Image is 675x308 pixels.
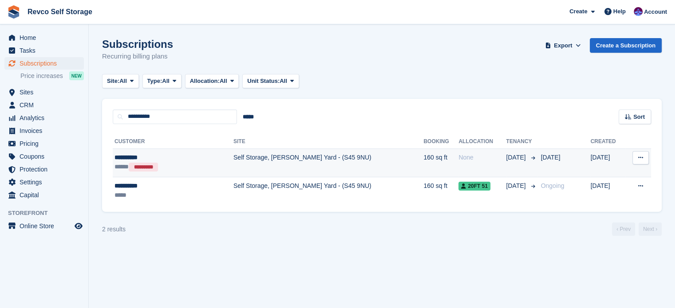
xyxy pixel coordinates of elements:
[644,8,667,16] span: Account
[20,31,73,44] span: Home
[4,86,84,98] a: menu
[590,148,625,177] td: [DATE]
[423,177,458,205] td: 160 sq ft
[4,125,84,137] a: menu
[4,189,84,201] a: menu
[20,163,73,175] span: Protection
[119,77,127,86] span: All
[423,148,458,177] td: 160 sq ft
[4,137,84,150] a: menu
[590,135,625,149] th: Created
[634,7,643,16] img: Lianne Revell
[102,51,173,62] p: Recurring billing plans
[20,44,73,57] span: Tasks
[20,220,73,232] span: Online Store
[20,99,73,111] span: CRM
[102,38,173,50] h1: Subscriptions
[633,113,645,121] span: Sort
[142,74,182,89] button: Type: All
[113,135,233,149] th: Customer
[590,38,662,53] a: Create a Subscription
[541,154,560,161] span: [DATE]
[162,77,170,86] span: All
[20,150,73,163] span: Coupons
[506,153,527,162] span: [DATE]
[458,135,506,149] th: Allocation
[242,74,299,89] button: Unit Status: All
[4,176,84,188] a: menu
[20,72,63,80] span: Price increases
[506,181,527,191] span: [DATE]
[107,77,119,86] span: Site:
[20,112,73,124] span: Analytics
[247,77,280,86] span: Unit Status:
[458,182,490,191] span: 20ft 51
[4,150,84,163] a: menu
[612,222,635,236] a: Previous
[20,57,73,70] span: Subscriptions
[233,148,423,177] td: Self Storage, [PERSON_NAME] Yard - (S45 9NU)
[147,77,162,86] span: Type:
[590,177,625,205] td: [DATE]
[220,77,227,86] span: All
[4,31,84,44] a: menu
[102,74,139,89] button: Site: All
[4,57,84,70] a: menu
[544,38,583,53] button: Export
[423,135,458,149] th: Booking
[233,177,423,205] td: Self Storage, [PERSON_NAME] Yard - (S45 9NU)
[610,222,663,236] nav: Page
[4,220,84,232] a: menu
[4,163,84,175] a: menu
[541,182,564,189] span: Ongoing
[554,41,572,50] span: Export
[24,4,96,19] a: Revco Self Storage
[185,74,239,89] button: Allocation: All
[7,5,20,19] img: stora-icon-8386f47178a22dfd0bd8f6a31ec36ba5ce8667c1dd55bd0f319d3a0aa187defe.svg
[20,189,73,201] span: Capital
[73,221,84,231] a: Preview store
[506,135,537,149] th: Tenancy
[69,71,84,80] div: NEW
[4,99,84,111] a: menu
[569,7,587,16] span: Create
[20,137,73,150] span: Pricing
[190,77,220,86] span: Allocation:
[613,7,626,16] span: Help
[233,135,423,149] th: Site
[639,222,662,236] a: Next
[4,44,84,57] a: menu
[20,176,73,188] span: Settings
[4,112,84,124] a: menu
[8,209,88,218] span: Storefront
[280,77,287,86] span: All
[458,153,506,162] div: None
[20,125,73,137] span: Invoices
[20,71,84,81] a: Price increases NEW
[102,225,126,234] div: 2 results
[20,86,73,98] span: Sites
